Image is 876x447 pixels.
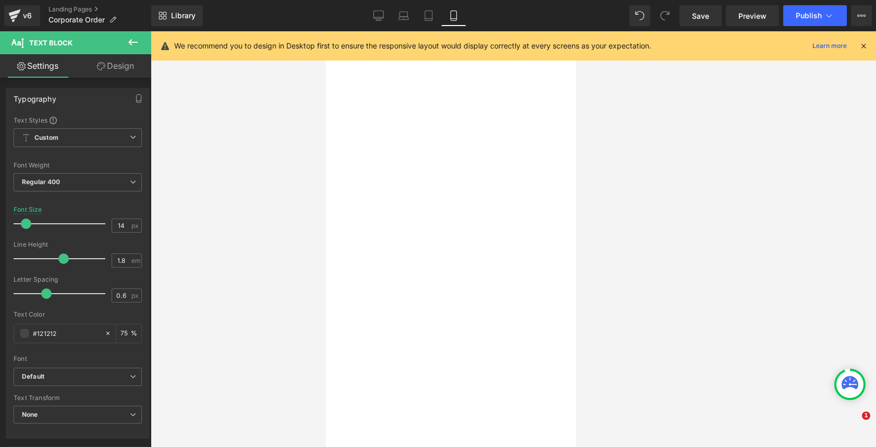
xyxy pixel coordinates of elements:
[14,162,142,169] div: Font Weight
[116,324,141,343] div: %
[78,54,153,78] a: Design
[14,311,142,318] div: Text Color
[14,206,42,213] div: Font Size
[171,11,196,20] span: Library
[441,5,466,26] a: Mobile
[783,5,847,26] button: Publish
[131,222,140,229] span: px
[366,5,391,26] a: Desktop
[738,10,766,21] span: Preview
[151,5,203,26] a: New Library
[22,372,44,381] i: Default
[22,178,60,186] b: Regular 400
[29,39,72,47] span: Text Block
[416,5,441,26] a: Tablet
[48,5,151,14] a: Landing Pages
[391,5,416,26] a: Laptop
[14,394,142,402] div: Text Transform
[174,40,651,52] p: We recommend you to design in Desktop first to ensure the responsive layout would display correct...
[33,328,100,339] input: Color
[692,10,709,21] span: Save
[14,89,56,103] div: Typography
[34,134,58,142] b: Custom
[808,40,851,52] a: Learn more
[726,5,779,26] a: Preview
[48,16,105,24] span: Corporate Order
[629,5,650,26] button: Undo
[21,9,34,22] div: v6
[14,355,142,363] div: Font
[14,116,142,124] div: Text Styles
[862,412,870,420] span: 1
[4,5,40,26] a: v6
[654,5,675,26] button: Redo
[14,241,142,248] div: Line Height
[796,11,822,20] span: Publish
[131,257,140,264] span: em
[851,5,872,26] button: More
[131,292,140,299] span: px
[841,412,866,437] iframe: Intercom live chat
[14,276,142,283] div: Letter Spacing
[22,410,38,418] b: None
